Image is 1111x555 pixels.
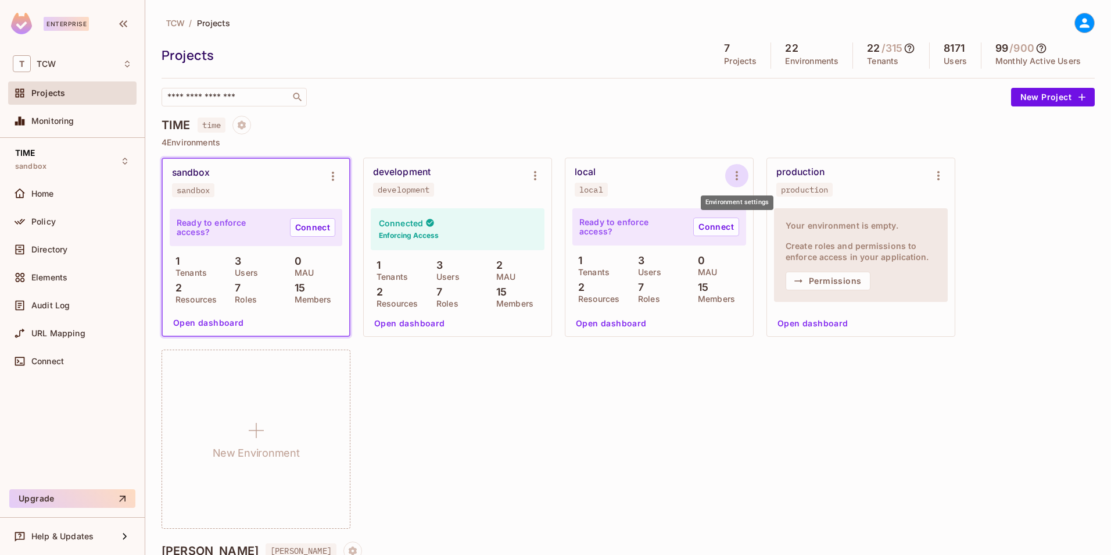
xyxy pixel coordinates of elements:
[572,282,585,293] p: 2
[785,42,798,54] h5: 22
[198,118,226,133] span: time
[15,148,35,158] span: TIME
[431,272,460,282] p: Users
[867,56,898,66] p: Tenants
[370,314,450,333] button: Open dashboard
[9,489,135,508] button: Upgrade
[177,218,281,237] p: Ready to enforce access?
[373,166,431,178] div: development
[632,282,644,293] p: 7
[724,56,757,66] p: Projects
[572,268,610,277] p: Tenants
[162,47,704,64] div: Projects
[692,268,717,277] p: MAU
[1011,88,1095,106] button: New Project
[1009,42,1034,54] h5: / 900
[632,294,660,304] p: Roles
[289,255,302,267] p: 0
[524,164,547,187] button: Environment settings
[571,314,651,333] button: Open dashboard
[31,301,70,310] span: Audit Log
[725,164,748,187] button: Environment settings
[371,286,383,298] p: 2
[289,268,314,277] p: MAU
[378,185,429,194] div: development
[229,295,257,304] p: Roles
[431,259,443,271] p: 3
[232,122,251,133] span: Project settings
[490,286,507,298] p: 15
[31,189,54,198] span: Home
[575,166,596,178] div: local
[692,282,708,293] p: 15
[162,138,1095,147] p: 4 Environments
[431,299,458,308] p: Roles
[693,218,739,236] a: Connect
[15,162,46,171] span: sandbox
[31,217,56,226] span: Policy
[995,42,1008,54] h5: 99
[701,195,773,210] div: Environment settings
[781,185,828,194] div: production
[166,17,184,29] span: TCW
[189,17,192,29] li: /
[692,255,705,266] p: 0
[31,329,85,338] span: URL Mapping
[321,165,345,188] button: Environment settings
[371,299,418,308] p: Resources
[786,272,870,290] button: Permissions
[31,273,67,282] span: Elements
[371,272,408,282] p: Tenants
[169,314,249,332] button: Open dashboard
[881,42,903,54] h5: / 315
[13,55,31,72] span: T
[776,166,825,178] div: production
[172,167,210,179] div: sandbox
[490,272,515,282] p: MAU
[995,56,1081,66] p: Monthly Active Users
[170,282,182,294] p: 2
[31,532,94,541] span: Help & Updates
[37,59,56,69] span: Workspace: TCW
[290,218,335,237] a: Connect
[44,17,89,31] div: Enterprise
[579,185,603,194] div: local
[632,268,661,277] p: Users
[229,268,258,277] p: Users
[431,286,442,298] p: 7
[724,42,730,54] h5: 7
[927,164,950,187] button: Environment settings
[289,295,332,304] p: Members
[572,294,619,304] p: Resources
[490,299,533,308] p: Members
[944,56,967,66] p: Users
[31,88,65,98] span: Projects
[867,42,880,54] h5: 22
[31,357,64,366] span: Connect
[31,116,74,126] span: Monitoring
[786,240,936,262] h4: Create roles and permissions to enforce access in your application.
[944,42,965,54] h5: 8171
[197,17,231,29] span: Projects
[289,282,305,294] p: 15
[229,282,241,294] p: 7
[572,255,582,266] p: 1
[490,259,503,271] p: 2
[170,255,180,267] p: 1
[229,255,241,267] p: 3
[785,56,838,66] p: Environments
[170,295,217,304] p: Resources
[162,118,191,132] h4: TIME
[579,218,684,236] p: Ready to enforce access?
[692,294,735,304] p: Members
[379,230,439,241] h6: Enforcing Access
[170,268,207,277] p: Tenants
[31,245,67,254] span: Directory
[632,255,644,266] p: 3
[379,218,423,229] h4: Connected
[773,314,853,333] button: Open dashboard
[371,259,381,271] p: 1
[177,186,210,195] div: sandbox
[11,13,32,34] img: SReyMgAAAABJRU5ErkJggg==
[786,220,936,231] h4: Your environment is empty.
